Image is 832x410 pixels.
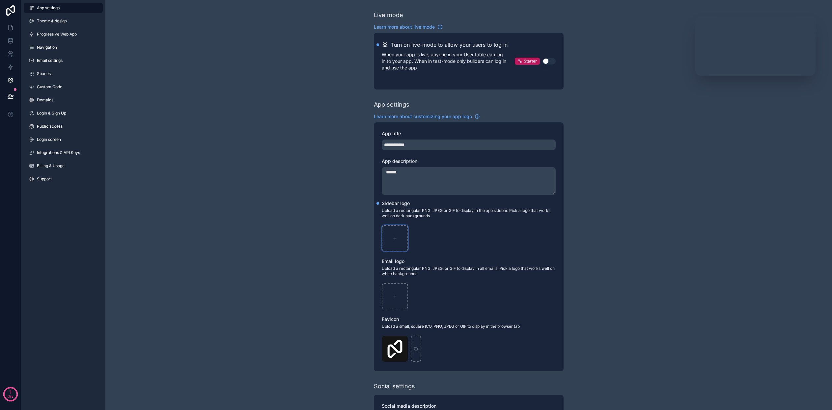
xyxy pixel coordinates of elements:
span: App settings [37,5,60,11]
a: Learn more about live mode [374,24,443,30]
a: Login & Sign Up [24,108,103,118]
a: Theme & design [24,16,103,26]
div: App settings [374,100,409,109]
span: Email logo [382,258,404,264]
a: Learn more about customizing your app logo [374,113,480,120]
span: Login screen [37,137,61,142]
a: Progressive Web App [24,29,103,39]
span: Theme & design [37,18,67,24]
a: Email settings [24,55,103,66]
span: Integrations & API Keys [37,150,80,155]
a: Navigation [24,42,103,53]
span: Sidebar logo [382,200,410,206]
a: Integrations & API Keys [24,147,103,158]
span: Domains [37,97,53,103]
span: Progressive Web App [37,32,77,37]
a: Support [24,174,103,184]
div: Social settings [374,382,415,391]
span: Favicon [382,316,399,322]
span: App title [382,131,401,136]
p: day [8,392,14,401]
span: Spaces [37,71,51,76]
p: When your app is live, anyone in your User table can log in to your app. When in test-mode only b... [382,51,515,71]
span: Custom Code [37,84,62,90]
span: Navigation [37,45,57,50]
span: Login & Sign Up [37,111,66,116]
a: Domains [24,95,103,105]
p: 1 [10,389,12,396]
span: Social media description [382,403,436,409]
span: Upload a rectangular PNG, JPEG or GIF to display in the app sidebar. Pick a logo that works well ... [382,208,556,218]
span: Email settings [37,58,63,63]
a: Billing & Usage [24,161,103,171]
a: Spaces [24,68,103,79]
span: Starter [524,59,537,64]
span: Learn more about live mode [374,24,435,30]
span: Learn more about customizing your app logo [374,113,472,120]
a: App settings [24,3,103,13]
span: Upload a small, square ICO, PNG, JPEG or GIF to display in the browser tab [382,324,556,329]
span: Public access [37,124,63,129]
span: Billing & Usage [37,163,65,168]
a: Public access [24,121,103,132]
div: Live mode [374,11,403,20]
span: App description [382,158,417,164]
span: Support [37,176,52,182]
span: Upload a rectangular PNG, JPEG, or GIF to display in all emails. Pick a logo that works well on w... [382,266,556,276]
h2: Turn on live-mode to allow your users to log in [391,41,508,49]
a: Login screen [24,134,103,145]
a: Custom Code [24,82,103,92]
